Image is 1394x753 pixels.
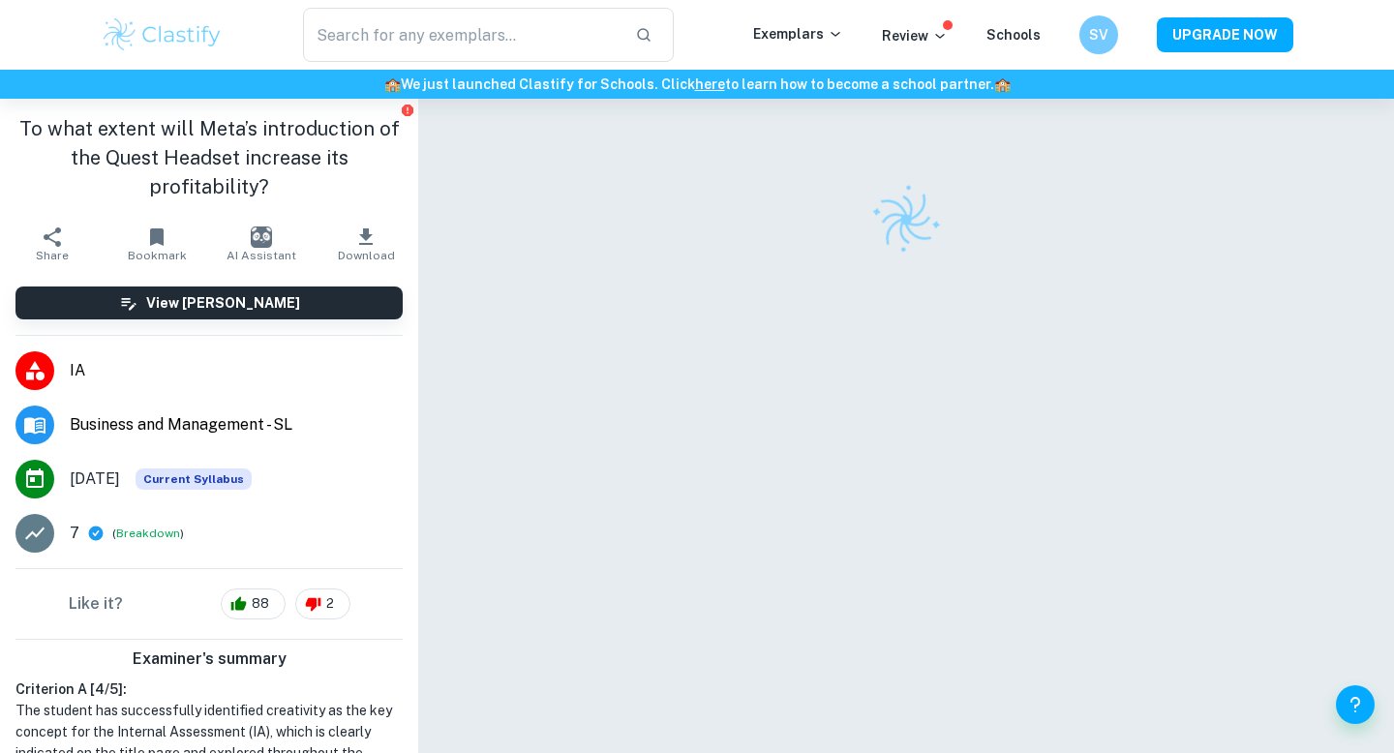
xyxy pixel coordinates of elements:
span: IA [70,359,403,382]
span: [DATE] [70,467,120,491]
button: UPGRADE NOW [1157,17,1293,52]
span: 🏫 [384,76,401,92]
span: Current Syllabus [136,468,252,490]
a: here [695,76,725,92]
div: 88 [221,588,286,619]
span: ( ) [112,525,184,543]
p: Exemplars [753,23,843,45]
h6: Criterion A [ 4 / 5 ]: [15,678,403,700]
input: Search for any exemplars... [303,8,620,62]
p: 7 [70,522,79,545]
div: This exemplar is based on the current syllabus. Feel free to refer to it for inspiration/ideas wh... [136,468,252,490]
span: 2 [316,594,345,614]
button: Breakdown [116,525,180,542]
p: Review [882,25,948,46]
button: SV [1079,15,1118,54]
h6: View [PERSON_NAME] [146,292,300,314]
img: Clastify logo [859,172,954,267]
button: AI Assistant [209,217,314,271]
span: AI Assistant [227,249,296,262]
span: Download [338,249,395,262]
span: Business and Management - SL [70,413,403,437]
img: AI Assistant [251,226,272,248]
span: Share [36,249,69,262]
span: 88 [241,594,280,614]
div: 2 [295,588,350,619]
span: 🏫 [994,76,1011,92]
a: Schools [986,27,1041,43]
span: Bookmark [128,249,187,262]
h6: SV [1088,24,1110,45]
button: View [PERSON_NAME] [15,286,403,319]
h6: Like it? [69,592,123,616]
h6: We just launched Clastify for Schools. Click to learn how to become a school partner. [4,74,1390,95]
button: Report issue [400,103,414,117]
button: Bookmark [105,217,209,271]
button: Help and Feedback [1336,685,1375,724]
img: Clastify logo [101,15,224,54]
h6: Examiner's summary [8,648,410,671]
h1: To what extent will Meta’s introduction of the Quest Headset increase its profitability? [15,114,403,201]
button: Download [314,217,418,271]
